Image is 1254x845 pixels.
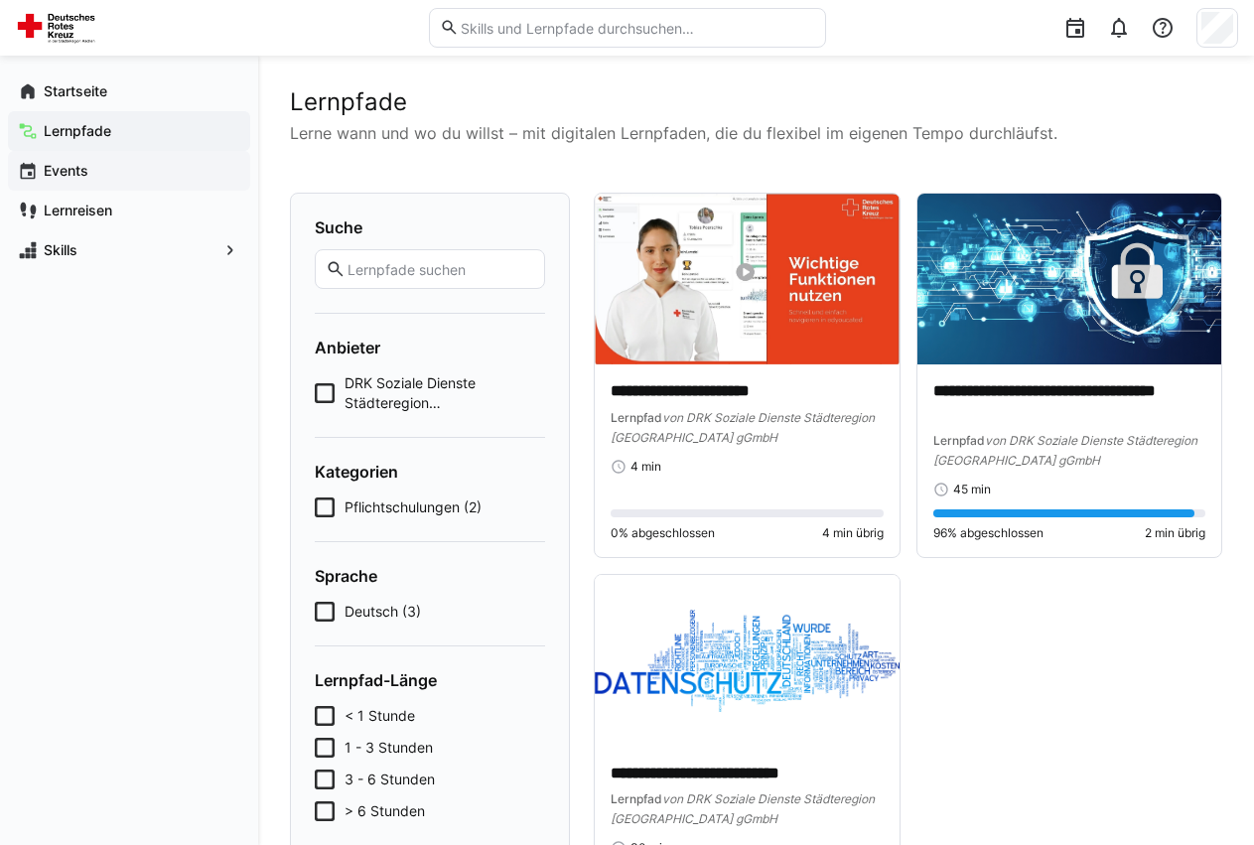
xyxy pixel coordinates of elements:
h2: Lernpfade [290,87,1222,117]
span: Deutsch (3) [345,602,421,622]
span: 3 - 6 Stunden [345,770,435,789]
input: Lernpfade suchen [346,260,534,278]
span: 2 min übrig [1145,525,1205,541]
span: 45 min [953,482,991,497]
span: > 6 Stunden [345,801,425,821]
span: Lernpfad [933,433,985,448]
span: 0% abgeschlossen [611,525,715,541]
span: Lernpfad [611,410,662,425]
input: Skills und Lernpfade durchsuchen… [459,19,814,37]
span: 4 min [630,459,661,475]
img: image [595,194,900,364]
img: image [917,194,1222,364]
img: image [595,575,900,746]
span: 1 - 3 Stunden [345,738,433,758]
span: von DRK Soziale Dienste Städteregion [GEOGRAPHIC_DATA] gGmbH [611,791,875,826]
h4: Kategorien [315,462,545,482]
span: 96% abgeschlossen [933,525,1044,541]
h4: Sprache [315,566,545,586]
span: Lernpfad [611,791,662,806]
h4: Anbieter [315,338,545,357]
p: Lerne wann und wo du willst – mit digitalen Lernpfaden, die du flexibel im eigenen Tempo durchläu... [290,121,1222,145]
span: von DRK Soziale Dienste Städteregion [GEOGRAPHIC_DATA] gGmbH [933,433,1197,468]
span: < 1 Stunde [345,706,415,726]
span: Pflichtschulungen (2) [345,497,482,517]
h4: Lernpfad-Länge [315,670,545,690]
span: 4 min übrig [822,525,884,541]
span: von DRK Soziale Dienste Städteregion [GEOGRAPHIC_DATA] gGmbH [611,410,875,445]
h4: Suche [315,217,545,237]
span: DRK Soziale Dienste Städteregion [GEOGRAPHIC_DATA] gGmbH (3) [345,373,545,413]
